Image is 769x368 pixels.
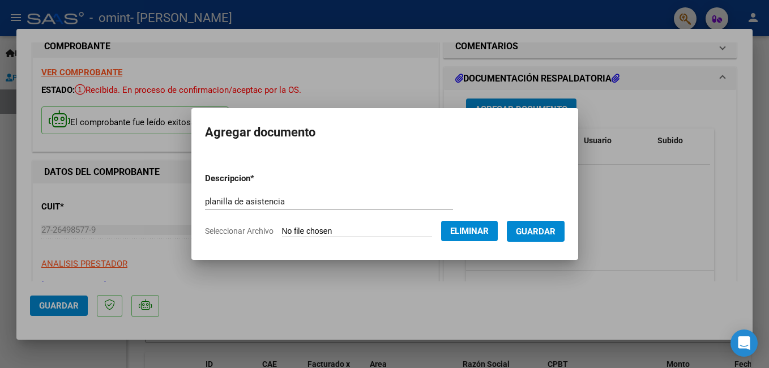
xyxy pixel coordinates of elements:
[205,172,313,185] p: Descripcion
[507,221,565,242] button: Guardar
[205,226,274,236] span: Seleccionar Archivo
[441,221,498,241] button: Eliminar
[450,226,489,236] span: Eliminar
[205,122,565,143] h2: Agregar documento
[516,226,556,237] span: Guardar
[730,330,758,357] div: Open Intercom Messenger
